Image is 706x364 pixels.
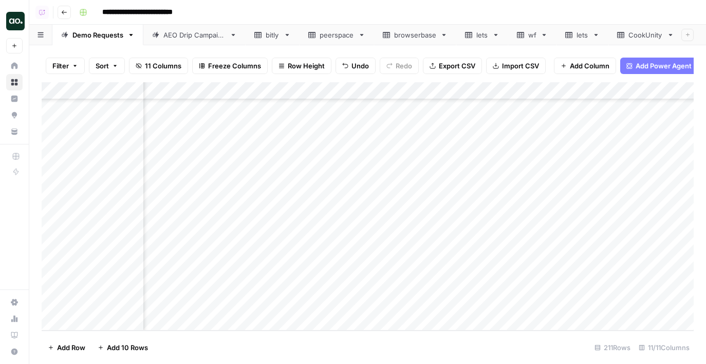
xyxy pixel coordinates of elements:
[6,107,23,123] a: Opportunities
[423,58,482,74] button: Export CSV
[628,30,663,40] div: CookUnity
[6,311,23,327] a: Usage
[6,58,23,74] a: Home
[570,61,609,71] span: Add Column
[590,339,635,356] div: 211 Rows
[288,61,325,71] span: Row Height
[351,61,369,71] span: Undo
[6,343,23,360] button: Help + Support
[91,339,154,356] button: Add 10 Rows
[556,25,608,45] a: lets
[272,58,331,74] button: Row Height
[620,58,698,74] button: Add Power Agent
[528,30,536,40] div: wf
[266,30,280,40] div: bitly
[486,58,546,74] button: Import CSV
[394,30,436,40] div: browserbase
[374,25,456,45] a: browserbase
[96,61,109,71] span: Sort
[554,58,616,74] button: Add Column
[396,61,412,71] span: Redo
[57,342,85,353] span: Add Row
[52,25,143,45] a: Demo Requests
[192,58,268,74] button: Freeze Columns
[502,61,539,71] span: Import CSV
[145,61,181,71] span: 11 Columns
[456,25,508,45] a: lets
[577,30,588,40] div: lets
[46,58,85,74] button: Filter
[336,58,376,74] button: Undo
[72,30,123,40] div: Demo Requests
[6,90,23,107] a: Insights
[42,339,91,356] button: Add Row
[208,61,261,71] span: Freeze Columns
[636,61,692,71] span: Add Power Agent
[380,58,419,74] button: Redo
[439,61,475,71] span: Export CSV
[635,339,694,356] div: 11/11 Columns
[6,74,23,90] a: Browse
[6,294,23,311] a: Settings
[163,30,226,40] div: AEO Drip Campaign
[6,12,25,30] img: Dillon Test Logo
[6,123,23,140] a: Your Data
[143,25,246,45] a: AEO Drip Campaign
[89,58,125,74] button: Sort
[608,25,683,45] a: CookUnity
[300,25,374,45] a: peerspace
[52,61,69,71] span: Filter
[508,25,556,45] a: wf
[107,342,148,353] span: Add 10 Rows
[129,58,188,74] button: 11 Columns
[246,25,300,45] a: bitly
[476,30,488,40] div: lets
[6,8,23,34] button: Workspace: Dillon Test
[320,30,354,40] div: peerspace
[6,327,23,343] a: Learning Hub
